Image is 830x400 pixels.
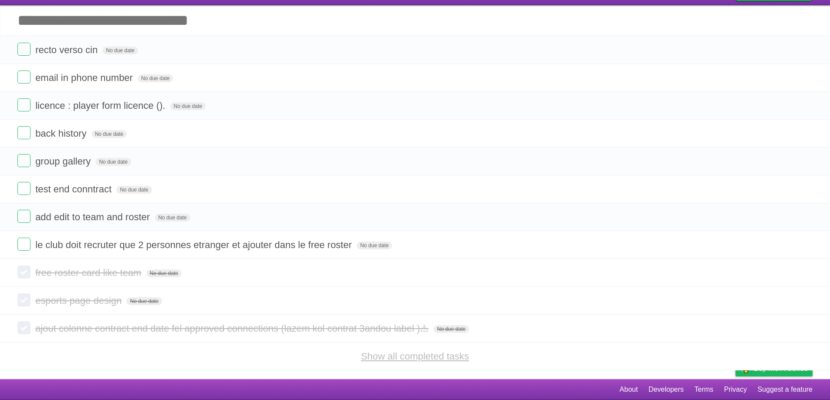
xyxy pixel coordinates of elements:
a: Privacy [724,381,747,398]
span: ajout colonne contract end date fel approved connections (lazem kol contrat 3andou label )⚠ [35,323,431,334]
label: Done [17,266,30,279]
span: No due date [170,102,206,110]
span: No due date [126,297,162,305]
span: add edit to team and roster [35,212,152,222]
span: No due date [102,47,138,54]
span: email in phone number [35,72,135,83]
span: No due date [434,325,469,333]
label: Done [17,43,30,56]
span: licence : player form licence (). [35,100,167,111]
span: No due date [91,130,127,138]
span: group gallery [35,156,93,167]
span: No due date [155,214,190,222]
label: Done [17,154,30,167]
a: Suggest a feature [758,381,813,398]
span: esports page design [35,295,124,306]
span: free roster card like team [35,267,143,278]
span: No due date [138,74,173,82]
label: Done [17,182,30,195]
span: test end conntract [35,184,114,195]
label: Done [17,98,30,111]
label: Done [17,71,30,84]
a: About [620,381,638,398]
span: No due date [116,186,152,194]
label: Done [17,238,30,251]
a: Terms [694,381,714,398]
span: back history [35,128,88,139]
label: Done [17,126,30,139]
span: No due date [95,158,131,166]
span: No due date [146,269,182,277]
label: Done [17,293,30,306]
span: recto verso cin [35,44,100,55]
a: Show all completed tasks [361,351,469,362]
label: Done [17,321,30,334]
span: le club doit recruter que 2 personnes etranger et ajouter dans le free roster [35,239,354,250]
a: Developers [648,381,684,398]
span: No due date [357,242,392,249]
label: Done [17,210,30,223]
span: Buy me a coffee [754,361,808,376]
